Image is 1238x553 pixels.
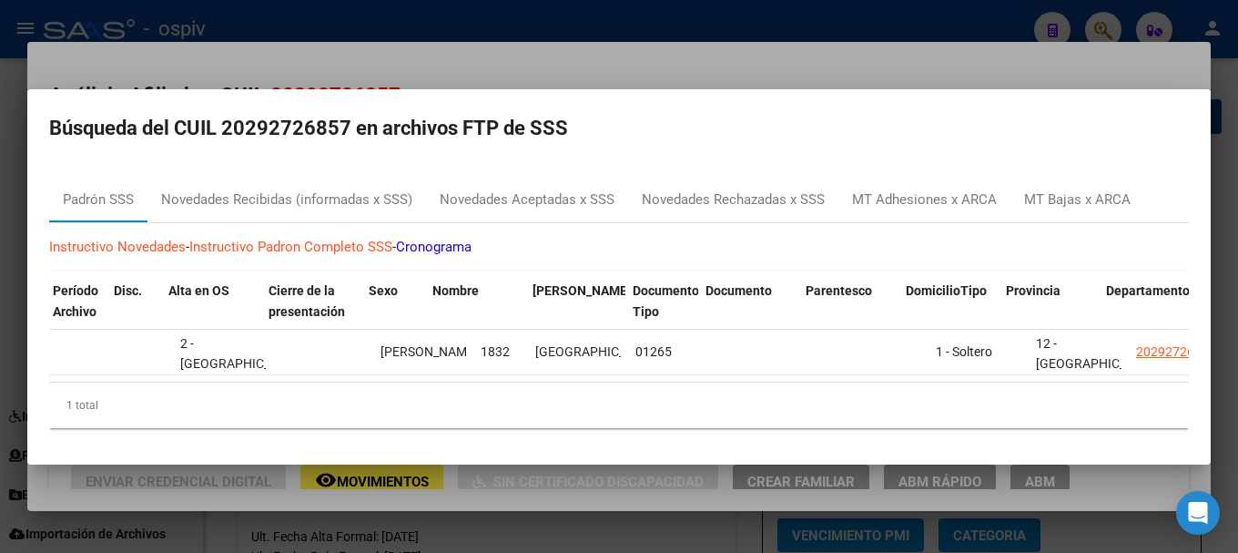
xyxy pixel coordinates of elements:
[396,239,472,255] a: Cronograma
[1176,491,1220,535] div: Open Intercom Messenger
[49,237,1189,258] p: - -
[525,271,625,332] datatable-header-cell: Fecha Nac.
[906,283,987,298] span: DomicilioTipo
[46,271,107,332] datatable-header-cell: Período Archivo
[361,271,425,332] datatable-header-cell: Sexo
[533,283,634,298] span: [PERSON_NAME].
[261,271,361,332] datatable-header-cell: Cierre de la presentación
[999,271,1099,332] datatable-header-cell: Provincia
[49,383,1189,428] div: 1 total
[1006,283,1060,298] span: Provincia
[161,189,412,210] div: Novedades Recibidas (informadas x SSS)
[49,239,186,255] a: Instructivo Novedades
[633,283,699,319] span: Documento Tipo
[806,283,872,298] span: Parentesco
[369,283,398,298] span: Sexo
[269,283,345,319] span: Cierre de la presentación
[381,342,466,363] div: [PERSON_NAME]
[440,189,614,210] div: Novedades Aceptadas x SSS
[625,271,698,332] datatable-header-cell: Documento Tipo
[114,283,142,298] span: Disc.
[852,189,997,210] div: MT Adhesiones x ARCA
[1036,336,1159,372] span: 12 - [GEOGRAPHIC_DATA]
[642,189,825,210] div: Novedades Rechazadas x SSS
[481,342,521,363] div: 1832
[1099,271,1199,332] datatable-header-cell: Departamento
[1024,189,1131,210] div: MT Bajas x ARCA
[705,283,772,298] span: Documento
[1136,344,1216,359] span: 20292726857
[63,189,134,210] div: Padrón SSS
[180,336,303,372] span: 2 - [GEOGRAPHIC_DATA]
[635,342,721,363] div: 01265
[432,283,479,298] span: Nombre
[898,271,999,332] datatable-header-cell: DomicilioTipo
[1106,283,1190,298] span: Departamento
[168,283,229,298] span: Alta en OS
[107,271,161,332] datatable-header-cell: Disc.
[798,271,898,332] datatable-header-cell: Parentesco
[535,342,621,363] div: [GEOGRAPHIC_DATA]
[49,111,1189,146] h2: Búsqueda del CUIL 20292726857 en archivos FTP de SSS
[189,239,392,255] a: Instructivo Padron Completo SSS
[425,271,525,332] datatable-header-cell: Nombre
[698,271,798,332] datatable-header-cell: Documento
[936,344,992,359] span: 1 - Soltero
[53,283,98,319] span: Período Archivo
[161,271,261,332] datatable-header-cell: Alta en OS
